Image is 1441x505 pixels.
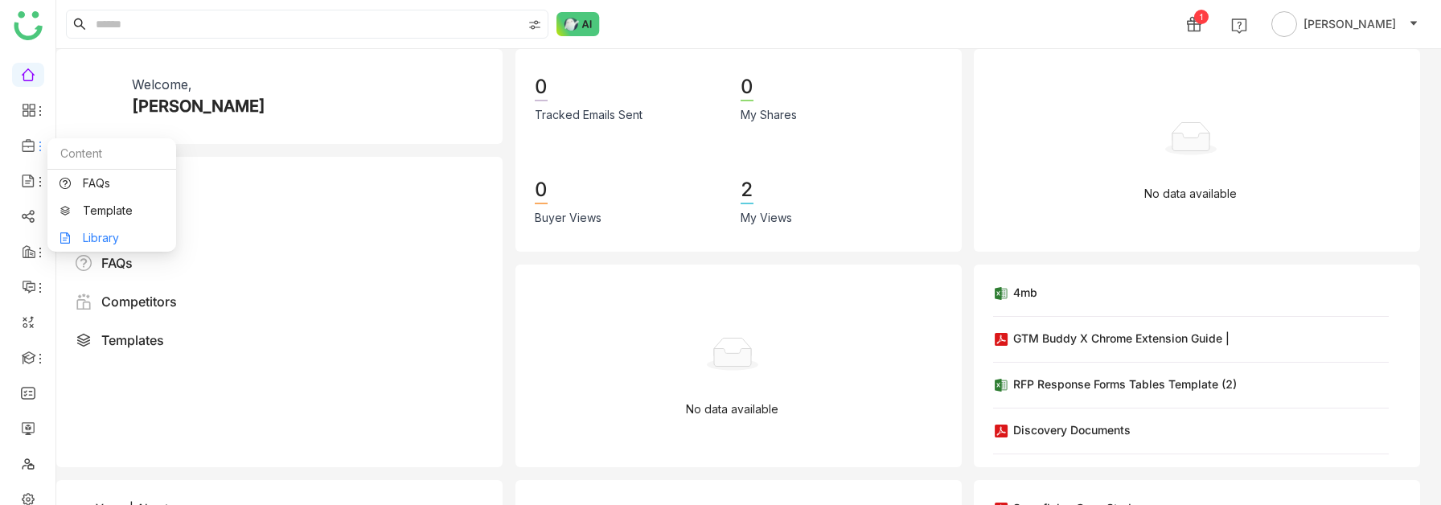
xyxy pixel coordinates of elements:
[60,232,164,244] a: Library
[535,74,548,101] div: 0
[101,253,133,273] div: FAQs
[535,106,642,124] div: Tracked Emails Sent
[556,12,600,36] img: ask-buddy-normal.svg
[76,75,119,118] img: 645090ea6b2d153120ef2a28
[132,94,265,118] div: [PERSON_NAME]
[1013,421,1131,438] div: Discovery Documents
[528,18,541,31] img: search-type.svg
[60,178,164,189] a: FAQs
[1013,330,1230,347] div: GTM Buddy X Chrome Extension Guide |
[1231,18,1247,34] img: help.svg
[535,209,601,227] div: Buyer Views
[1303,15,1396,33] span: [PERSON_NAME]
[535,177,548,204] div: 0
[1194,10,1209,24] div: 1
[132,75,191,94] div: Welcome,
[60,205,164,216] a: Template
[14,11,43,40] img: logo
[741,177,753,204] div: 2
[47,138,176,170] div: Content
[101,331,164,350] div: Templates
[741,209,792,227] div: My Views
[101,292,177,311] div: Competitors
[1144,185,1237,203] p: No data available
[741,74,753,101] div: 0
[1268,11,1422,37] button: [PERSON_NAME]
[1013,376,1237,392] div: RFP Response Forms Tables Template (2)
[1271,11,1297,37] img: avatar
[686,400,778,418] p: No data available
[741,106,797,124] div: My Shares
[1013,284,1037,301] div: 4mb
